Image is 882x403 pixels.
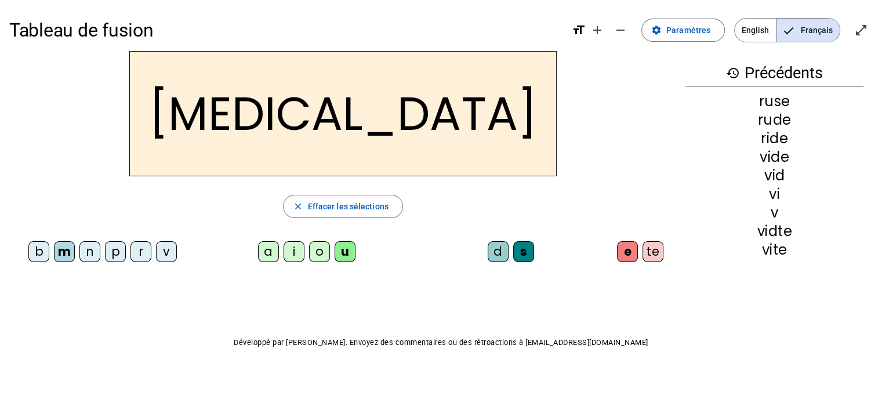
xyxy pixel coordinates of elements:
[54,241,75,262] div: m
[854,23,868,37] mat-icon: open_in_full
[590,23,604,37] mat-icon: add
[614,23,627,37] mat-icon: remove
[283,195,403,218] button: Effacer les sélections
[335,241,355,262] div: u
[572,23,586,37] mat-icon: format_size
[643,241,663,262] div: te
[685,169,863,183] div: vid
[685,243,863,257] div: vite
[850,19,873,42] button: Entrer en plein écran
[685,150,863,164] div: vide
[105,241,126,262] div: p
[685,60,863,86] h3: Précédents
[685,113,863,127] div: rude
[685,187,863,201] div: vi
[130,241,151,262] div: r
[284,241,304,262] div: i
[586,19,609,42] button: Augmenter la taille de la police
[9,12,562,49] h1: Tableau de fusion
[28,241,49,262] div: b
[735,19,776,42] span: English
[79,241,100,262] div: n
[641,19,725,42] button: Paramètres
[488,241,509,262] div: d
[9,336,873,350] p: Développé par [PERSON_NAME]. Envoyez des commentaires ou des rétroactions à [EMAIL_ADDRESS][DOMAI...
[651,25,662,35] mat-icon: settings
[308,199,389,213] span: Effacer les sélections
[726,66,740,80] mat-icon: history
[513,241,534,262] div: s
[609,19,632,42] button: Diminuer la taille de la police
[293,201,303,212] mat-icon: close
[617,241,638,262] div: e
[666,23,710,37] span: Paramètres
[685,206,863,220] div: v
[734,18,840,42] mat-button-toggle-group: Language selection
[129,51,557,176] h2: [MEDICAL_DATA]
[258,241,279,262] div: a
[776,19,840,42] span: Français
[685,224,863,238] div: vidte
[685,95,863,108] div: ruse
[309,241,330,262] div: o
[156,241,177,262] div: v
[685,132,863,146] div: ride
